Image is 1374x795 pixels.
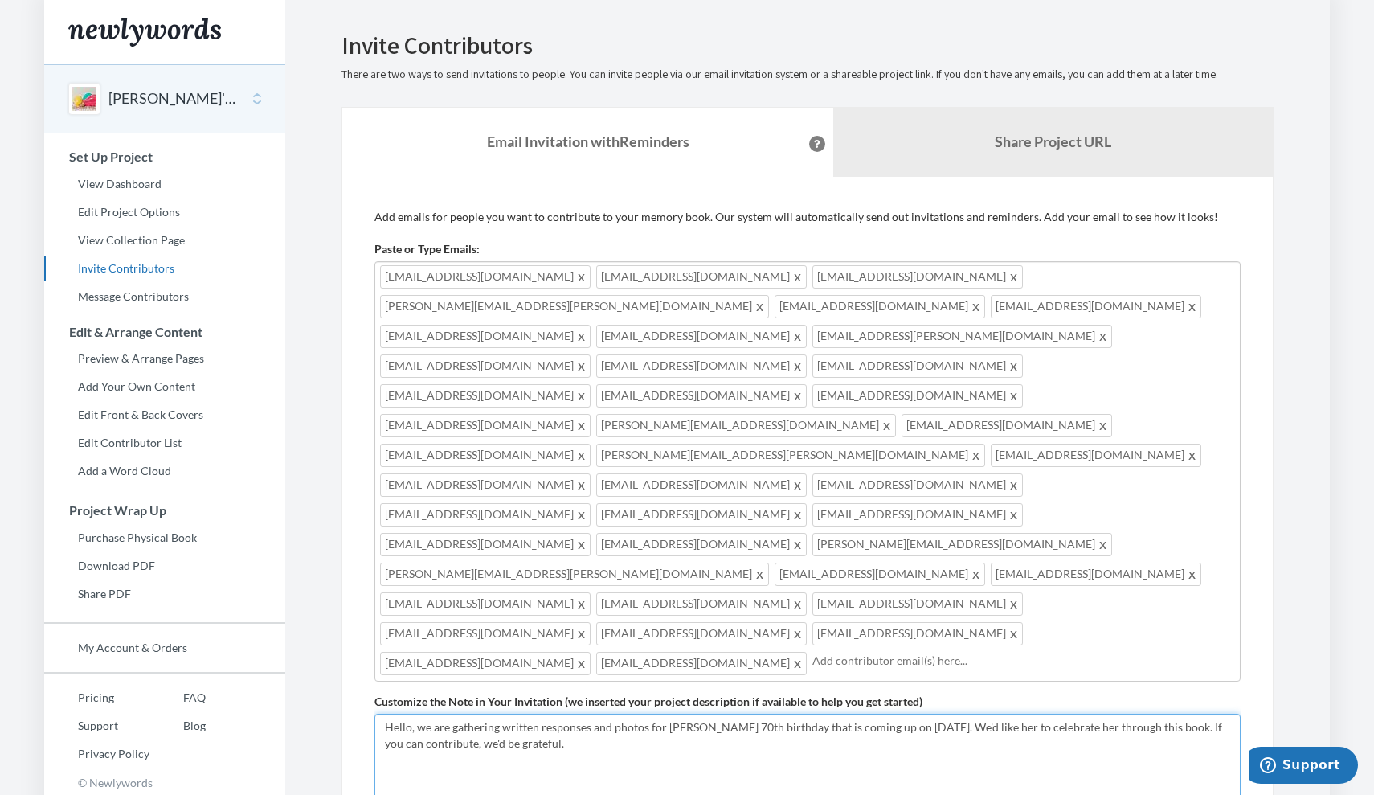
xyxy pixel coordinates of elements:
span: [PERSON_NAME][EMAIL_ADDRESS][PERSON_NAME][DOMAIN_NAME] [380,563,769,586]
img: Newlywords logo [68,18,221,47]
span: [EMAIL_ADDRESS][DOMAIN_NAME] [812,503,1023,527]
span: [EMAIL_ADDRESS][DOMAIN_NAME] [596,473,807,497]
h3: Edit & Arrange Content [45,325,285,339]
span: [EMAIL_ADDRESS][DOMAIN_NAME] [812,354,1023,378]
span: [EMAIL_ADDRESS][DOMAIN_NAME] [991,295,1201,318]
span: [EMAIL_ADDRESS][DOMAIN_NAME] [812,622,1023,645]
span: [EMAIL_ADDRESS][DOMAIN_NAME] [380,444,591,467]
p: Add emails for people you want to contribute to your memory book. Our system will automatically s... [374,209,1241,225]
a: Edit Project Options [44,200,285,224]
span: [EMAIL_ADDRESS][DOMAIN_NAME] [596,622,807,645]
a: Add a Word Cloud [44,459,285,483]
span: [EMAIL_ADDRESS][DOMAIN_NAME] [812,592,1023,616]
span: [EMAIL_ADDRESS][PERSON_NAME][DOMAIN_NAME] [812,325,1112,348]
input: Add contributor email(s) here... [812,652,1235,670]
a: Pricing [44,686,149,710]
span: [EMAIL_ADDRESS][DOMAIN_NAME] [380,652,591,675]
a: Add Your Own Content [44,375,285,399]
a: Edit Front & Back Covers [44,403,285,427]
span: [EMAIL_ADDRESS][DOMAIN_NAME] [596,354,807,378]
span: [EMAIL_ADDRESS][DOMAIN_NAME] [380,384,591,408]
a: Preview & Arrange Pages [44,346,285,371]
h3: Set Up Project [45,150,285,164]
a: Purchase Physical Book [44,526,285,550]
span: [EMAIL_ADDRESS][DOMAIN_NAME] [380,354,591,378]
span: [EMAIL_ADDRESS][DOMAIN_NAME] [775,563,985,586]
span: [EMAIL_ADDRESS][DOMAIN_NAME] [380,622,591,645]
a: Share PDF [44,582,285,606]
a: My Account & Orders [44,636,285,660]
span: [EMAIL_ADDRESS][DOMAIN_NAME] [380,414,591,437]
span: [EMAIL_ADDRESS][DOMAIN_NAME] [596,384,807,408]
span: [EMAIL_ADDRESS][DOMAIN_NAME] [596,533,807,556]
iframe: Opens a widget where you can chat to one of our agents [1249,747,1358,787]
span: [EMAIL_ADDRESS][DOMAIN_NAME] [812,265,1023,289]
b: Share Project URL [995,133,1111,150]
a: Download PDF [44,554,285,578]
span: [PERSON_NAME][EMAIL_ADDRESS][DOMAIN_NAME] [596,414,896,437]
span: [PERSON_NAME][EMAIL_ADDRESS][DOMAIN_NAME] [812,533,1112,556]
span: [EMAIL_ADDRESS][DOMAIN_NAME] [596,325,807,348]
h3: Project Wrap Up [45,503,285,518]
span: [EMAIL_ADDRESS][DOMAIN_NAME] [812,384,1023,408]
span: [PERSON_NAME][EMAIL_ADDRESS][PERSON_NAME][DOMAIN_NAME] [596,444,985,467]
a: Privacy Policy [44,742,149,766]
span: [EMAIL_ADDRESS][DOMAIN_NAME] [380,325,591,348]
button: [PERSON_NAME]'s 70th Birthday [108,88,239,109]
strong: Email Invitation with Reminders [487,133,689,150]
a: Blog [149,714,206,738]
a: Message Contributors [44,285,285,309]
span: [EMAIL_ADDRESS][DOMAIN_NAME] [596,592,807,616]
span: [EMAIL_ADDRESS][DOMAIN_NAME] [380,265,591,289]
span: [EMAIL_ADDRESS][DOMAIN_NAME] [991,563,1201,586]
p: There are two ways to send invitations to people. You can invite people via our email invitation ... [341,67,1274,83]
span: [EMAIL_ADDRESS][DOMAIN_NAME] [380,533,591,556]
span: [EMAIL_ADDRESS][DOMAIN_NAME] [902,414,1112,437]
span: [EMAIL_ADDRESS][DOMAIN_NAME] [380,473,591,497]
a: Invite Contributors [44,256,285,281]
a: FAQ [149,686,206,710]
span: [EMAIL_ADDRESS][DOMAIN_NAME] [596,503,807,527]
span: [EMAIL_ADDRESS][DOMAIN_NAME] [775,295,985,318]
label: Customize the Note in Your Invitation (we inserted your project description if available to help ... [374,694,922,710]
span: [EMAIL_ADDRESS][DOMAIN_NAME] [596,652,807,675]
span: [PERSON_NAME][EMAIL_ADDRESS][PERSON_NAME][DOMAIN_NAME] [380,295,769,318]
a: Edit Contributor List [44,431,285,455]
label: Paste or Type Emails: [374,241,480,257]
h2: Invite Contributors [341,32,1274,59]
p: © Newlywords [44,770,285,795]
span: [EMAIL_ADDRESS][DOMAIN_NAME] [812,473,1023,497]
a: Support [44,714,149,738]
a: View Dashboard [44,172,285,196]
a: View Collection Page [44,228,285,252]
span: [EMAIL_ADDRESS][DOMAIN_NAME] [991,444,1201,467]
span: [EMAIL_ADDRESS][DOMAIN_NAME] [380,503,591,527]
span: [EMAIL_ADDRESS][DOMAIN_NAME] [596,265,807,289]
span: [EMAIL_ADDRESS][DOMAIN_NAME] [380,592,591,616]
